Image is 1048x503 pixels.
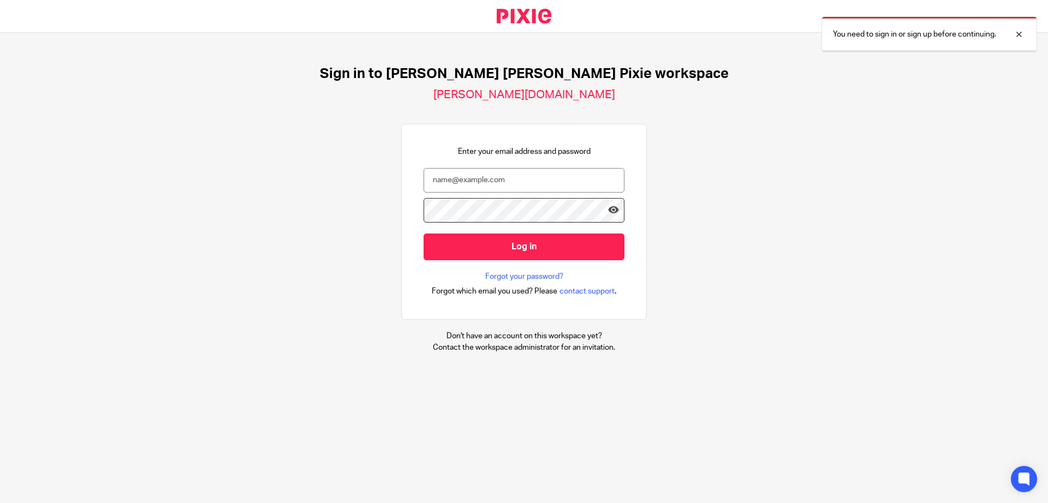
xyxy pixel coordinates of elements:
span: Forgot which email you used? Please [432,286,557,297]
p: Enter your email address and password [458,146,591,157]
h1: Sign in to [PERSON_NAME] [PERSON_NAME] Pixie workspace [320,65,729,82]
p: Contact the workspace administrator for an invitation. [433,342,615,353]
input: Log in [424,233,624,260]
h2: [PERSON_NAME][DOMAIN_NAME] [433,88,615,102]
div: . [432,285,617,297]
a: Forgot your password? [485,271,563,282]
span: contact support [559,286,615,297]
p: Don't have an account on this workspace yet? [433,331,615,342]
input: name@example.com [424,168,624,193]
p: You need to sign in or sign up before continuing. [833,29,996,40]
